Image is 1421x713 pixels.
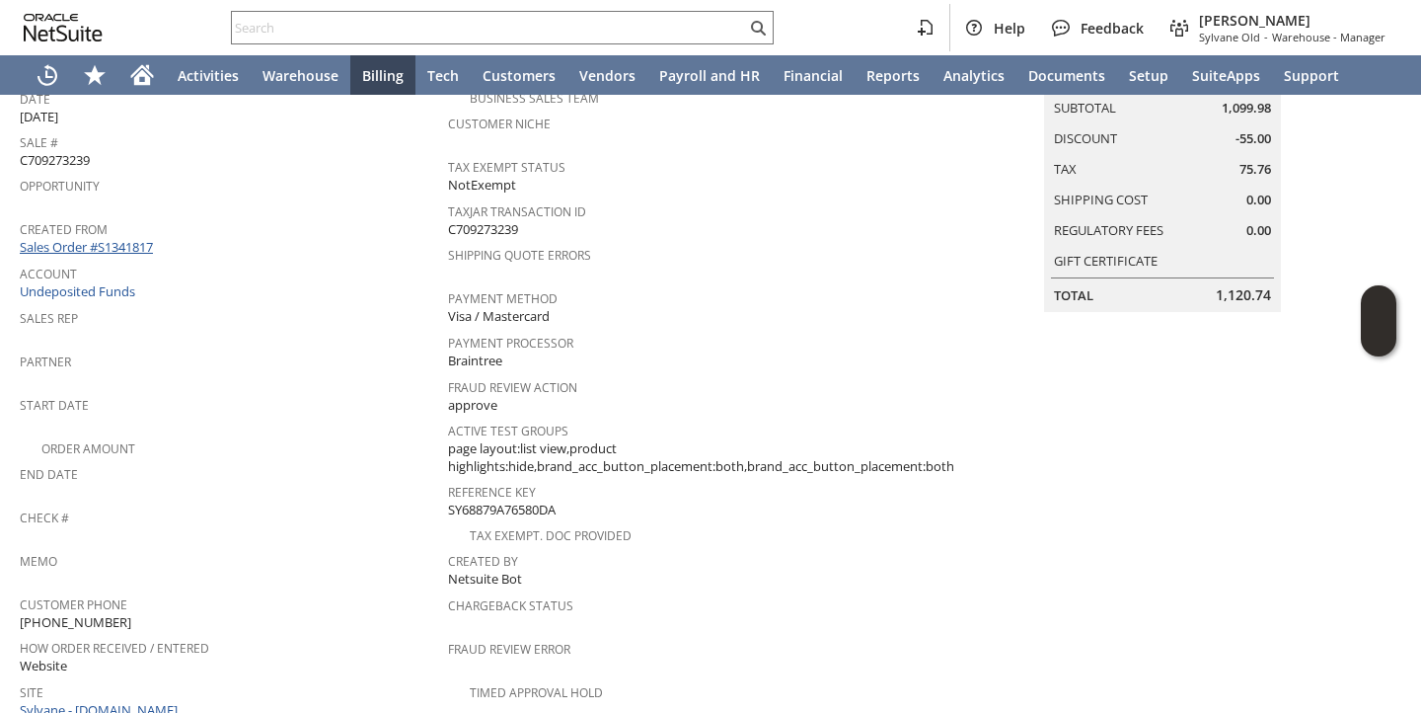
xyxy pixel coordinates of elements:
a: Payroll and HR [647,55,772,95]
iframe: Click here to launch Oracle Guided Learning Help Panel [1361,285,1396,356]
a: Setup [1117,55,1180,95]
a: Reports [855,55,932,95]
span: Help [994,19,1025,38]
span: 75.76 [1239,160,1271,179]
a: Regulatory Fees [1054,221,1163,239]
a: How Order Received / Entered [20,640,209,657]
a: Vendors [567,55,647,95]
a: Customers [471,55,567,95]
a: Memo [20,553,57,570]
a: Analytics [932,55,1016,95]
span: SuiteApps [1192,66,1260,85]
a: End Date [20,466,78,483]
a: Billing [350,55,415,95]
span: Website [20,657,67,675]
a: Account [20,266,77,282]
span: 1,120.74 [1216,285,1271,305]
a: Active Test Groups [448,423,568,439]
span: - [1264,30,1268,44]
span: Tech [427,66,459,85]
a: TaxJar Transaction ID [448,203,586,220]
span: 0.00 [1246,221,1271,240]
a: Tax Exempt Status [448,159,565,176]
a: Subtotal [1054,99,1116,117]
span: 0.00 [1246,191,1271,209]
svg: Recent Records [36,63,59,87]
span: Warehouse - Manager [1272,30,1385,44]
a: Reference Key [448,484,536,501]
span: C709273239 [448,220,518,239]
a: Partner [20,354,71,370]
svg: logo [24,14,103,41]
span: 1,099.98 [1222,99,1271,118]
a: Created From [20,221,108,238]
span: Feedback [1081,19,1144,38]
a: Financial [772,55,855,95]
span: Netsuite Bot [448,570,522,589]
span: Visa / Mastercard [448,307,550,326]
span: Sylvane Old [1199,30,1260,44]
span: Analytics [943,66,1005,85]
a: Customer Phone [20,596,127,613]
a: Warehouse [251,55,350,95]
span: [PERSON_NAME] [1199,11,1385,30]
svg: Search [746,16,770,40]
span: NotExempt [448,176,516,195]
a: Sales Rep [20,310,78,327]
a: Fraud Review Action [448,379,577,396]
a: Start Date [20,397,89,414]
span: Setup [1129,66,1168,85]
input: Search [232,16,746,40]
a: Opportunity [20,178,100,195]
a: Documents [1016,55,1117,95]
span: Oracle Guided Learning Widget. To move around, please hold and drag [1361,322,1396,357]
svg: Home [130,63,154,87]
a: Support [1272,55,1351,95]
a: Gift Certificate [1054,252,1158,270]
a: Site [20,684,43,701]
span: Warehouse [262,66,338,85]
a: Fraud Review Error [448,641,570,658]
a: SuiteApps [1180,55,1272,95]
a: Tech [415,55,471,95]
a: Tax [1054,160,1077,178]
span: -55.00 [1235,129,1271,148]
span: approve [448,396,497,415]
span: Customers [483,66,556,85]
a: Total [1054,286,1093,304]
span: Billing [362,66,404,85]
span: C709273239 [20,151,90,170]
a: Recent Records [24,55,71,95]
a: Home [118,55,166,95]
a: Date [20,91,50,108]
a: Undeposited Funds [20,282,135,300]
a: Activities [166,55,251,95]
a: Check # [20,510,69,526]
span: Activities [178,66,239,85]
span: Braintree [448,352,502,370]
a: Tax Exempt. Doc Provided [470,527,632,544]
a: Customer Niche [448,116,551,132]
a: Sale # [20,134,58,151]
a: Payment Processor [448,335,573,352]
a: Timed Approval Hold [470,684,603,701]
a: Business Sales Team [470,90,599,107]
a: Shipping Cost [1054,191,1148,208]
span: Payroll and HR [659,66,760,85]
span: page layout:list view,product highlights:hide,brand_acc_button_placement:both,brand_acc_button_pl... [448,439,954,476]
a: Payment Method [448,290,558,307]
span: [DATE] [20,108,58,126]
a: Sales Order #S1341817 [20,238,158,256]
span: SY68879A76580DA [448,501,556,519]
a: Order Amount [41,440,135,457]
a: Chargeback Status [448,597,573,614]
a: Shipping Quote Errors [448,247,591,264]
svg: Shortcuts [83,63,107,87]
span: [PHONE_NUMBER] [20,613,131,632]
span: Documents [1028,66,1105,85]
span: Financial [784,66,843,85]
div: Shortcuts [71,55,118,95]
a: Created By [448,553,518,570]
span: Reports [866,66,920,85]
span: Support [1284,66,1339,85]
